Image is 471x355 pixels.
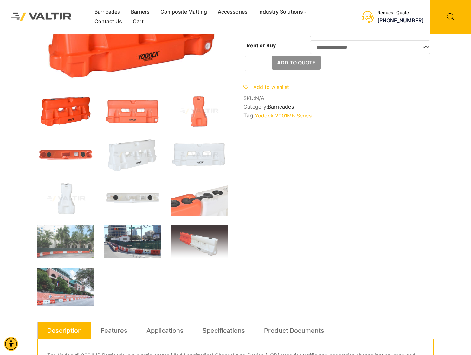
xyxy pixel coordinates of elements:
a: Description [47,322,82,339]
input: Product quantity [245,56,270,71]
a: Cart [127,17,149,26]
a: Barriers [126,7,155,17]
img: Close-up of two connected plastic containers, one orange and one white, featuring black caps and ... [171,182,228,216]
a: Yodock 2001MB Series [255,112,312,119]
img: A construction area with orange and white barriers, surrounded by palm trees and a building in th... [37,225,94,258]
a: Accessories [212,7,253,17]
div: Request Quote [377,10,423,16]
a: call (888) 496-3625 [377,17,423,23]
a: Barricades [268,104,294,110]
a: Industry Solutions [253,7,313,17]
a: Product Documents [264,322,324,339]
img: A Yodock barrier featuring a combination of orange and white sections, designed for traffic contr... [171,225,228,258]
img: A white plastic tank with two black caps and a label on the side, viewed from above. [104,182,161,216]
img: An orange traffic cone with a wide base and a tapered top, designed for road safety and traffic m... [171,94,228,128]
img: A white plastic barrier with a textured surface, designed for traffic control or safety purposes. [104,138,161,172]
img: An orange traffic barrier with two rectangular openings and a logo, designed for road safety and ... [104,94,161,128]
img: A white plastic container with a unique shape, likely used for storage or dispensing liquids. [37,182,94,216]
img: A view of Minute Maid Park with a barrier displaying "Houston Astros" and Texas flags, surrounded... [37,268,94,306]
img: A white plastic barrier with two rectangular openings, featuring the brand name "Yodock" and a logo. [171,138,228,172]
span: N/A [255,95,265,101]
span: SKU: [243,95,434,101]
a: Applications [146,322,184,339]
img: Construction site with traffic barriers, green fencing, and a street sign for Nueces St. in an ur... [104,225,161,258]
a: Specifications [203,322,245,339]
img: An orange traffic barrier with a smooth surface and cutouts for visibility, labeled "YODOCK." [37,94,94,128]
a: Composite Matting [155,7,212,17]
label: Rent or Buy [247,42,276,49]
a: Barricades [89,7,126,17]
div: Accessibility Menu [4,337,18,351]
a: Features [101,322,127,339]
span: Tag: [243,112,434,119]
span: Category: [243,104,434,110]
span: Add to wishlist [253,84,289,90]
a: Contact Us [89,17,127,26]
img: Valtir Rentals [5,6,78,27]
button: Add to Quote [272,56,321,70]
a: Add to wishlist [243,84,289,90]
img: An orange plastic dock float with two circular openings and a rectangular label on top. [37,138,94,172]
